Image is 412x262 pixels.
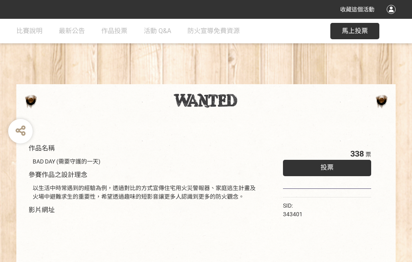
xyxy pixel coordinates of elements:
a: 最新公告 [59,19,85,43]
span: 338 [350,149,364,159]
span: SID: 343401 [283,202,303,217]
span: 收藏這個活動 [340,6,374,13]
a: 比賽說明 [16,19,42,43]
span: 投票 [321,163,334,171]
span: 最新公告 [59,27,85,35]
button: 馬上投票 [330,23,379,39]
div: 以生活中時常遇到的經驗為例，透過對比的方式宣傳住宅用火災警報器、家庭逃生計畫及火場中避難求生的重要性，希望透過趣味的短影音讓更多人認識到更多的防火觀念。 [33,184,258,201]
a: 活動 Q&A [144,19,171,43]
span: 作品投票 [101,27,127,35]
span: 比賽說明 [16,27,42,35]
a: 防火宣導免費資源 [187,19,240,43]
iframe: Facebook Share [305,202,345,210]
span: 票 [365,151,371,158]
a: 作品投票 [101,19,127,43]
span: 作品名稱 [29,144,55,152]
span: 影片網址 [29,206,55,214]
span: 防火宣導免費資源 [187,27,240,35]
span: 參賽作品之設計理念 [29,171,87,179]
span: 活動 Q&A [144,27,171,35]
span: 馬上投票 [342,27,368,35]
div: BAD DAY (需要守護的一天) [33,157,258,166]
